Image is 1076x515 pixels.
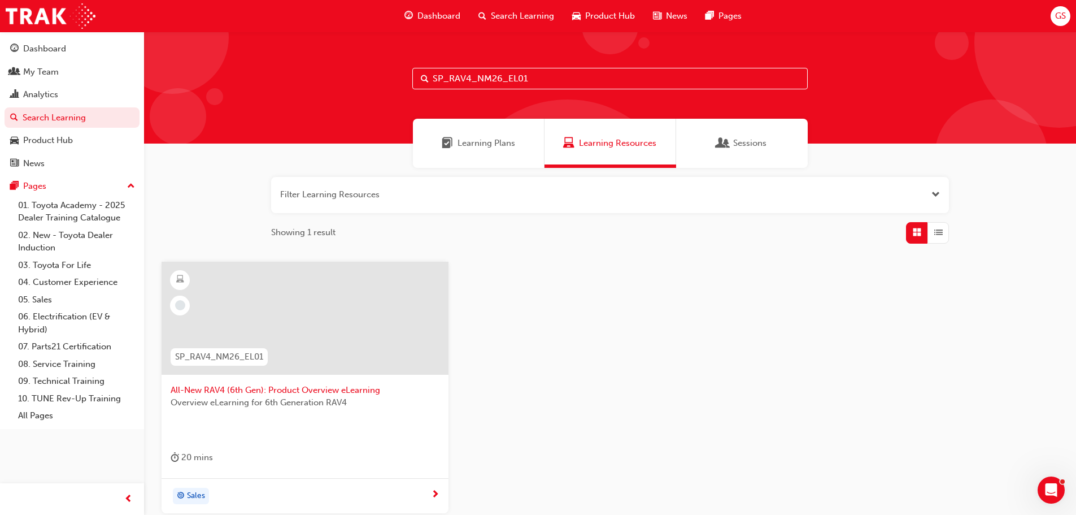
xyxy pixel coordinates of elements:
[14,291,140,309] a: 05. Sales
[124,492,133,507] span: prev-icon
[171,396,439,409] span: Overview eLearning for 6th Generation RAV4
[171,451,179,465] span: duration-icon
[14,390,140,408] a: 10. TUNE Rev-Up Training
[733,137,766,150] span: Sessions
[934,226,943,239] span: List
[23,66,59,79] div: My Team
[5,38,140,59] a: Dashboard
[23,134,73,147] div: Product Hub
[10,181,19,192] span: pages-icon
[10,67,19,77] span: people-icon
[5,107,140,128] a: Search Learning
[563,5,644,28] a: car-iconProduct Hub
[14,373,140,390] a: 09. Technical Training
[175,350,263,363] span: SP_RAV4_NM26_EL01
[442,137,453,150] span: Learning Plans
[10,90,19,100] span: chart-icon
[676,119,808,168] a: SessionsSessions
[1051,6,1070,26] button: GS
[14,407,140,425] a: All Pages
[5,176,140,197] button: Pages
[431,490,439,500] span: next-icon
[1038,477,1065,504] iframe: Intercom live chat
[162,262,448,514] a: SP_RAV4_NM26_EL01All-New RAV4 (6th Gen): Product Overview eLearningOverview eLearning for 6th Gen...
[413,119,544,168] a: Learning PlansLearning Plans
[412,68,808,89] input: Search...
[10,159,19,169] span: news-icon
[14,308,140,338] a: 06. Electrification (EV & Hybrid)
[14,274,140,291] a: 04. Customer Experience
[404,9,413,23] span: guage-icon
[6,3,95,29] img: Trak
[653,9,661,23] span: news-icon
[5,36,140,176] button: DashboardMy TeamAnalyticsSearch LearningProduct HubNews
[14,197,140,227] a: 01. Toyota Academy - 2025 Dealer Training Catalogue
[417,10,460,23] span: Dashboard
[14,338,140,356] a: 07. Parts21 Certification
[23,88,58,101] div: Analytics
[469,5,563,28] a: search-iconSearch Learning
[5,153,140,174] a: News
[177,489,185,504] span: target-icon
[585,10,635,23] span: Product Hub
[23,157,45,170] div: News
[705,9,714,23] span: pages-icon
[563,137,574,150] span: Learning Resources
[931,188,940,201] button: Open the filter
[14,356,140,373] a: 08. Service Training
[696,5,751,28] a: pages-iconPages
[458,137,515,150] span: Learning Plans
[395,5,469,28] a: guage-iconDashboard
[913,226,921,239] span: Grid
[23,180,46,193] div: Pages
[187,490,205,503] span: Sales
[718,10,742,23] span: Pages
[1055,10,1066,23] span: GS
[10,136,19,146] span: car-icon
[10,113,18,123] span: search-icon
[5,130,140,151] a: Product Hub
[10,44,19,54] span: guage-icon
[14,257,140,274] a: 03. Toyota For Life
[421,72,429,85] span: Search
[127,179,135,194] span: up-icon
[5,84,140,105] a: Analytics
[644,5,696,28] a: news-iconNews
[171,384,439,397] span: All-New RAV4 (6th Gen): Product Overview eLearning
[544,119,676,168] a: Learning ResourcesLearning Resources
[176,272,184,287] span: learningResourceType_ELEARNING-icon
[717,137,729,150] span: Sessions
[23,42,66,55] div: Dashboard
[175,300,185,310] span: learningRecordVerb_NONE-icon
[579,137,656,150] span: Learning Resources
[5,62,140,83] a: My Team
[666,10,687,23] span: News
[14,227,140,257] a: 02. New - Toyota Dealer Induction
[271,226,336,239] span: Showing 1 result
[572,9,581,23] span: car-icon
[478,9,486,23] span: search-icon
[491,10,554,23] span: Search Learning
[171,451,213,465] div: 20 mins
